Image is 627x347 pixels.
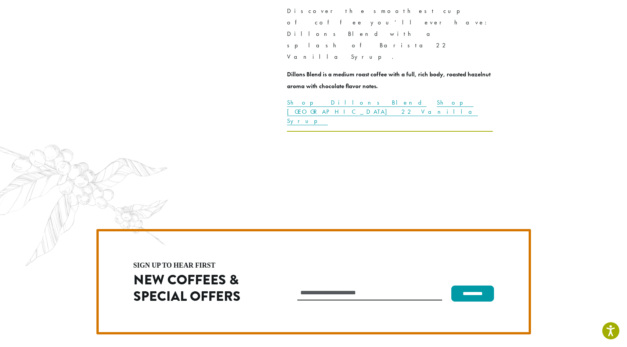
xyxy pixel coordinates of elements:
strong: Dillons Blend is a medium roast coffee with a full, rich body, roasted hazelnut aroma with chocol... [287,70,491,90]
p: Discover the smoothest cup of coffee you’ll ever have: Dillons Blend with a splash of Barista 22 ... [287,5,493,63]
h4: sign up to hear first [133,262,265,269]
a: Shop [GEOGRAPHIC_DATA] 22 Vanilla Syrup [287,98,478,125]
h2: New Coffees & Special Offers [133,272,265,305]
a: Shop Dillons Blend [287,98,427,107]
